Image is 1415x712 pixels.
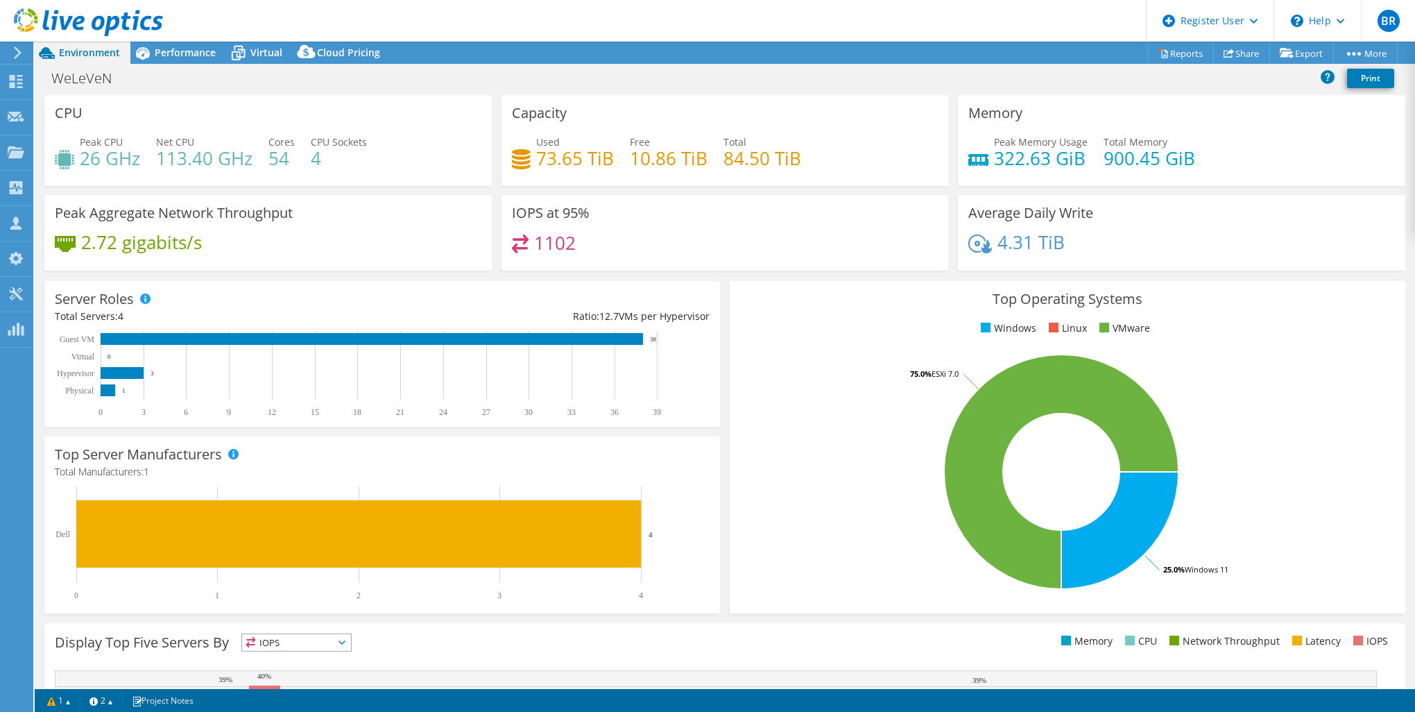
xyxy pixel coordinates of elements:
[1163,564,1185,575] tspan: 25.0%
[60,334,94,344] text: Guest VM
[567,407,576,417] text: 33
[1096,321,1150,336] li: VMware
[910,368,932,379] tspan: 75.0%
[268,407,276,417] text: 12
[968,105,1022,121] h3: Memory
[1289,634,1341,649] li: Latency
[71,352,95,362] text: Virtual
[311,135,367,149] span: CPU Sockets
[311,151,367,166] h4: 4
[317,46,380,59] span: Cloud Pricing
[610,407,619,417] text: 36
[1350,634,1388,649] li: IOPS
[55,105,83,121] h3: CPU
[81,235,202,250] h4: 2.72 gigabits/s
[512,105,567,121] h3: Capacity
[80,151,140,166] h4: 26 GHz
[37,692,80,709] a: 1
[156,151,252,166] h4: 113.40 GHz
[108,353,111,360] text: 0
[534,235,576,251] h4: 1102
[268,135,295,149] span: Cores
[740,291,1395,307] h3: Top Operating Systems
[1378,10,1400,32] span: BR
[512,205,590,221] h3: IOPS at 95%
[55,529,70,539] text: Dell
[227,407,231,417] text: 9
[524,407,533,417] text: 30
[55,291,134,307] h3: Server Roles
[1058,634,1113,649] li: Memory
[599,310,619,323] span: 12.7
[536,135,560,149] span: Used
[536,151,614,166] h4: 73.65 TiB
[439,407,447,417] text: 24
[1269,42,1334,64] a: Export
[1104,151,1195,166] h4: 900.45 GiB
[1166,634,1280,649] li: Network Throughput
[932,368,959,379] tspan: ESXi 7.0
[311,407,319,417] text: 15
[74,591,78,600] text: 0
[122,387,126,394] text: 1
[45,71,133,86] h1: WeLeVeN
[118,310,123,323] span: 4
[1147,42,1214,64] a: Reports
[184,407,188,417] text: 6
[630,135,650,149] span: Free
[650,336,657,343] text: 38
[1045,321,1087,336] li: Linux
[723,135,746,149] span: Total
[382,309,710,324] div: Ratio: VMs per Hypervisor
[1104,135,1167,149] span: Total Memory
[1333,42,1398,64] a: More
[649,530,653,539] text: 4
[144,465,149,478] span: 1
[1122,634,1157,649] li: CPU
[723,151,801,166] h4: 84.50 TiB
[353,407,361,417] text: 18
[268,151,295,166] h4: 54
[122,692,203,709] a: Project Notes
[444,688,458,697] text: 35%
[55,309,382,324] div: Total Servers:
[242,634,351,651] span: IOPS
[497,591,501,600] text: 3
[1213,42,1270,64] a: Share
[98,407,103,417] text: 0
[141,407,146,417] text: 3
[482,407,490,417] text: 27
[977,321,1036,336] li: Windows
[215,591,219,600] text: 1
[55,205,293,221] h3: Peak Aggregate Network Throughput
[80,135,123,149] span: Peak CPU
[1185,564,1228,575] tspan: Windows 11
[1347,69,1394,88] a: Print
[639,591,643,600] text: 4
[151,370,154,377] text: 3
[55,447,222,462] h3: Top Server Manufacturers
[55,464,710,480] h4: Total Manufacturers:
[630,151,707,166] h4: 10.86 TiB
[396,407,404,417] text: 21
[972,676,986,684] text: 39%
[1291,15,1303,27] svg: \n
[156,135,194,149] span: Net CPU
[994,151,1088,166] h4: 322.63 GiB
[155,46,216,59] span: Performance
[968,205,1093,221] h3: Average Daily Write
[357,591,361,600] text: 2
[59,46,120,59] span: Environment
[250,46,282,59] span: Virtual
[997,235,1065,250] h4: 4.31 TiB
[65,386,94,396] text: Physical
[57,368,94,378] text: Hypervisor
[80,692,123,709] a: 2
[653,407,661,417] text: 39
[218,675,232,684] text: 39%
[257,672,271,680] text: 40%
[994,135,1088,149] span: Peak Memory Usage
